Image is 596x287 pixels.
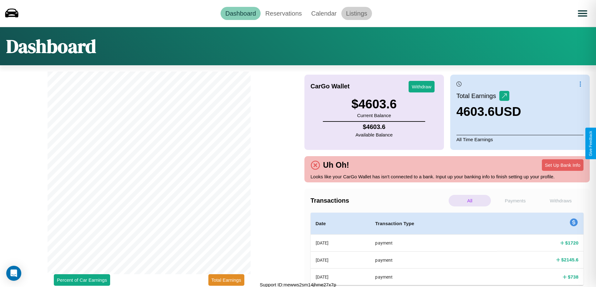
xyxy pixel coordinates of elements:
h3: $ 4603.6 [351,97,397,111]
h4: Transaction Type [375,220,492,227]
th: payment [370,235,497,252]
p: Available Balance [355,131,393,139]
p: Total Earnings [456,90,499,101]
th: [DATE] [311,251,370,268]
button: Percent of Car Earnings [54,274,110,286]
button: Open menu [574,5,591,22]
h4: $ 4603.6 [355,123,393,131]
h4: Transactions [311,197,447,204]
p: All Time Earnings [456,135,583,144]
h3: 4603.6 USD [456,105,521,119]
a: Calendar [307,7,341,20]
th: [DATE] [311,269,370,285]
div: Open Intercom Messenger [6,266,21,281]
h1: Dashboard [6,33,96,59]
a: Reservations [261,7,307,20]
button: Withdraw [409,81,435,92]
p: Payments [494,195,536,206]
th: payment [370,269,497,285]
h4: $ 1720 [565,240,578,246]
button: Set Up Bank Info [542,159,583,171]
h4: $ 738 [568,274,578,280]
p: Looks like your CarGo Wallet has isn't connected to a bank. Input up your banking info to finish ... [311,172,584,181]
p: Current Balance [351,111,397,120]
div: Give Feedback [588,131,593,156]
th: payment [370,251,497,268]
h4: $ 2145.6 [561,256,578,263]
a: Dashboard [221,7,261,20]
table: simple table [311,213,584,285]
h4: Date [316,220,365,227]
p: All [449,195,491,206]
button: Total Earnings [208,274,244,286]
a: Listings [341,7,372,20]
th: [DATE] [311,235,370,252]
h4: CarGo Wallet [311,83,350,90]
p: Withdraws [540,195,582,206]
h4: Uh Oh! [320,161,352,170]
